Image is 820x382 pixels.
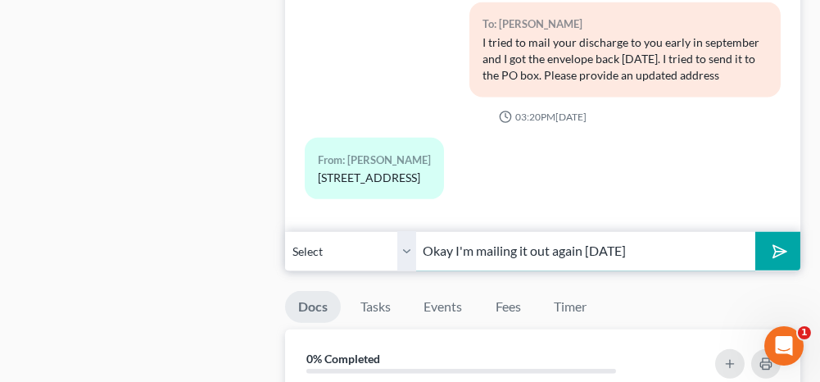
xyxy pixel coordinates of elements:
div: I tried to mail your discharge to you early in september and I got the envelope back [DATE]. I tr... [482,35,768,84]
iframe: Intercom live chat [764,326,804,366]
a: Tasks [347,291,404,323]
span: 1 [798,326,811,339]
div: 03:20PM[DATE] [305,111,781,125]
a: Fees [482,291,534,323]
a: Docs [285,291,341,323]
div: [STREET_ADDRESS] [318,170,431,186]
strong: 0% Completed [306,352,380,366]
div: To: [PERSON_NAME] [482,16,768,34]
a: Events [410,291,475,323]
div: From: [PERSON_NAME] [318,151,431,170]
a: Timer [541,291,600,323]
input: Say something... [416,231,754,271]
